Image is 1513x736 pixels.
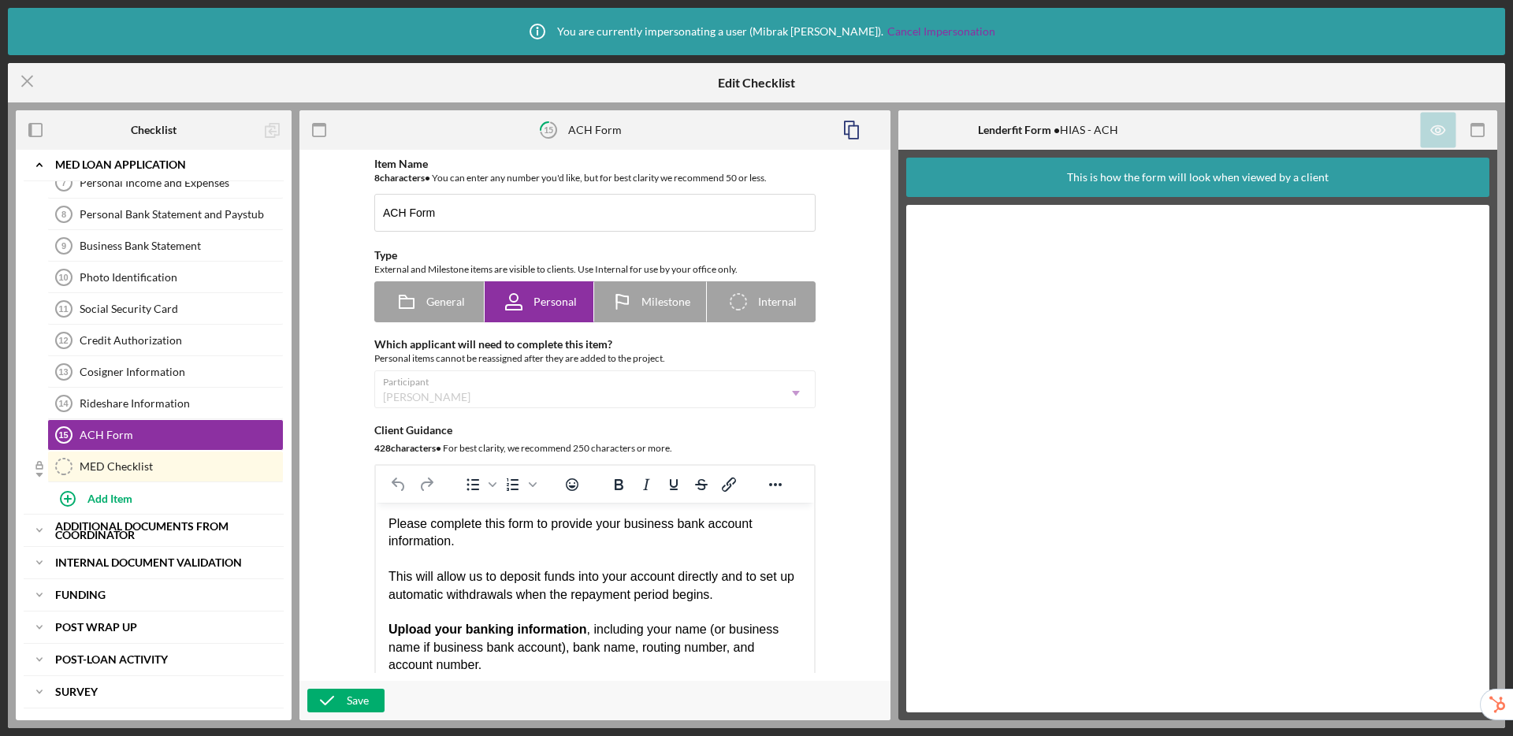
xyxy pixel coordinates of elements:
[55,655,168,664] b: Post-Loan Activity
[58,273,68,282] tspan: 10
[762,474,789,496] button: Reveal or hide additional toolbar items
[80,271,283,284] div: Photo Identification
[13,13,426,206] body: Rich Text Area. Press ALT-0 for help.
[758,296,797,308] span: Internal
[307,689,385,712] button: Save
[374,351,816,366] div: Personal items cannot be reassigned after they are added to the project.
[80,240,283,252] div: Business Bank Statement
[922,221,1475,697] iframe: Lenderfit form
[376,503,814,679] iframe: Rich Text Area
[374,158,816,170] div: Item Name
[55,590,106,600] b: Funding
[459,474,499,496] div: Bullet list
[58,336,68,345] tspan: 12
[641,296,690,308] span: Milestone
[605,474,632,496] button: Bold
[80,366,283,378] div: Cosigner Information
[1067,158,1329,197] div: This is how the form will look when viewed by a client
[80,460,283,473] div: MED Checklist
[13,13,426,48] body: Rich Text Area. Press ALT-0 for help.
[47,262,284,293] a: 10Photo Identification
[374,442,441,454] b: 428 character s •
[61,210,66,219] tspan: 8
[47,167,284,199] a: 7Personal Income and Expenses
[633,474,660,496] button: Italic
[978,123,1060,136] b: Lenderfit Form •
[568,124,622,136] div: ACH Form
[688,474,715,496] button: Strikethrough
[55,160,186,169] b: MED Loan Application
[374,262,816,277] div: External and Milestone items are visible to clients. Use Internal for use by your office only.
[55,522,284,540] b: Additional Documents from Coordinator
[374,172,430,184] b: 8 character s •
[47,482,284,514] button: Add Item
[58,367,68,377] tspan: 13
[80,303,283,315] div: Social Security Card
[47,356,284,388] a: 13Cosigner Information
[47,325,284,356] a: 12Credit Authorization
[55,623,137,632] b: Post Wrap Up
[374,249,816,262] div: Type
[58,304,68,314] tspan: 11
[47,293,284,325] a: 11Social Security Card
[426,296,465,308] span: General
[58,399,69,408] tspan: 14
[13,13,426,206] div: Please complete this form to provide your business bank account information. This will allow us t...
[887,25,995,38] a: Cancel Impersonation
[13,13,426,48] div: Thank you for applying with HIAS Economic Advancement Fund. We will review your application and r...
[55,687,98,697] b: Survey
[978,124,1118,136] div: HIAS - ACH
[61,178,66,188] tspan: 7
[374,440,816,456] div: For best clarity, we recommend 250 characters or more.
[544,125,553,135] tspan: 15
[374,170,816,186] div: You can enter any number you'd like, but for best clarity we recommend 50 or less.
[47,419,284,451] a: 15ACH Form
[80,208,283,221] div: Personal Bank Statement and Paystub
[385,474,412,496] button: Undo
[87,483,132,513] div: Add Item
[80,397,283,410] div: Rideshare Information
[47,199,284,230] a: 8Personal Bank Statement and Paystub
[80,429,283,441] div: ACH Form
[61,241,66,251] tspan: 9
[80,177,283,189] div: Personal Income and Expenses
[533,296,577,308] span: Personal
[347,689,369,712] div: Save
[13,120,211,133] strong: Upload your banking information
[374,424,816,437] div: Client Guidance
[718,76,795,90] h5: Edit Checklist
[47,388,284,419] a: 14Rideshare Information
[47,451,284,482] a: MED Checklist
[374,338,816,351] div: Which applicant will need to complete this item?
[55,558,242,567] b: Internal Document Validation
[500,474,539,496] div: Numbered list
[58,430,68,440] tspan: 15
[80,334,283,347] div: Credit Authorization
[413,474,440,496] button: Redo
[716,474,742,496] button: Insert/edit link
[131,124,177,136] b: Checklist
[660,474,687,496] button: Underline
[47,230,284,262] a: 9Business Bank Statement
[559,474,585,496] button: Emojis
[518,12,995,51] div: You are currently impersonating a user ( Mibrak [PERSON_NAME] ).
